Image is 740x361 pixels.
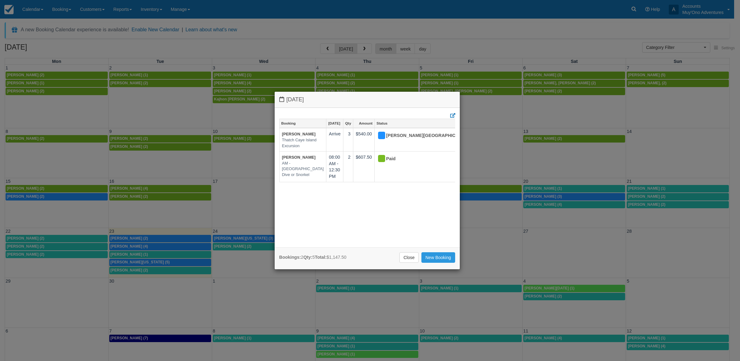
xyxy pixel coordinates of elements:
strong: Qty: [303,255,312,260]
a: New Booking [421,252,455,263]
a: [PERSON_NAME] [282,155,316,160]
strong: Total: [315,255,327,260]
td: 08:00 AM - 12:30 PM [326,152,343,182]
h4: [DATE] [279,96,455,103]
td: 3 [343,128,353,151]
td: Arrive [326,128,343,151]
td: $540.00 [353,128,375,151]
div: [PERSON_NAME][GEOGRAPHIC_DATA] [377,131,467,141]
a: Close [399,252,419,263]
a: [DATE] [326,119,343,128]
div: Paid [377,154,467,164]
em: AM - [GEOGRAPHIC_DATA] Dive or Snorkel [282,161,324,178]
a: Booking [280,119,326,128]
a: Status [375,119,474,128]
td: 2 [343,152,353,182]
strong: Bookings: [279,255,301,260]
em: Thatch Caye Island Excursion [282,137,324,149]
a: [PERSON_NAME] [282,132,316,136]
a: Qty [343,119,353,128]
a: Amount [353,119,374,128]
td: $607.50 [353,152,375,182]
div: 2 5 $1,147.50 [279,254,346,261]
